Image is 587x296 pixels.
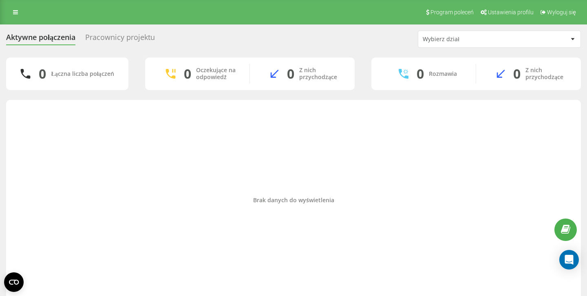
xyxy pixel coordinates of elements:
[513,66,521,82] div: 0
[547,9,576,15] span: Wyloguj się
[417,66,424,82] div: 0
[287,66,294,82] div: 0
[4,272,24,292] button: Open CMP widget
[429,71,457,77] div: Rozmawia
[196,67,237,81] div: Oczekujące na odpowiedź
[559,250,579,269] div: Open Intercom Messenger
[6,33,75,46] div: Aktywne połączenia
[184,66,191,82] div: 0
[488,9,534,15] span: Ustawienia profilu
[430,9,474,15] span: Program poleceń
[423,36,520,43] div: Wybierz dział
[299,67,342,81] div: Z nich przychodzące
[51,71,114,77] div: Łączna liczba połączeń
[13,197,574,204] div: Brak danych do wyświetlenia
[85,33,155,46] div: Pracownicy projektu
[525,67,569,81] div: Z nich przychodzące
[39,66,46,82] div: 0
